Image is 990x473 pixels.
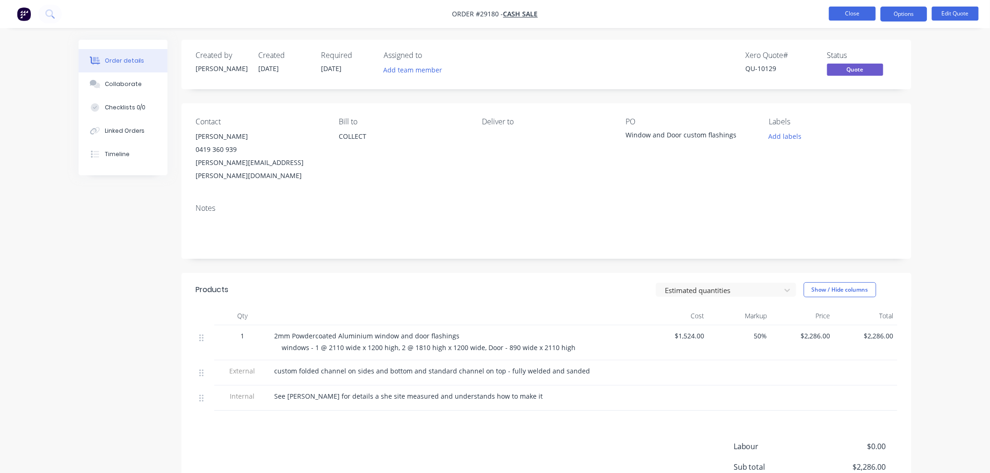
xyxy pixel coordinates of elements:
span: 2mm Powdercoated Aluminium window and door flashings [274,331,459,340]
button: Checklists 0/0 [79,96,167,119]
div: Window and Door custom flashings [626,130,742,143]
div: Created [258,51,310,60]
div: Order details [105,57,145,65]
div: Created by [196,51,247,60]
div: Deliver to [482,117,611,126]
div: Bill to [339,117,467,126]
button: Linked Orders [79,119,167,143]
div: Contact [196,117,324,126]
span: $2,286.00 [838,331,894,341]
div: Xero Quote # [746,51,816,60]
div: Labels [769,117,897,126]
span: 50% [712,331,767,341]
span: 1 [240,331,244,341]
span: See [PERSON_NAME] for details a she site measured and understands how to make it [274,392,543,401]
div: Status [827,51,897,60]
a: CASH SALE [503,10,538,19]
img: Factory [17,7,31,21]
div: QU-10129 [746,64,816,73]
span: Order #29180 - [452,10,503,19]
div: Assigned to [384,51,477,60]
span: $2,286.00 [775,331,830,341]
div: [PERSON_NAME] [196,64,247,73]
button: Order details [79,49,167,72]
span: custom folded channel on sides and bottom and standard channel on top - fully welded and sanded [274,366,590,375]
div: Cost [645,307,708,325]
span: $0.00 [817,441,886,452]
div: Total [834,307,897,325]
div: Checklists 0/0 [105,103,146,112]
div: Markup [708,307,771,325]
span: $1,524.00 [648,331,704,341]
button: Close [829,7,876,21]
div: Linked Orders [105,127,145,135]
span: External [218,366,267,376]
div: Timeline [105,150,130,158]
div: COLLECT [339,130,467,160]
div: PO [626,117,754,126]
div: Products [196,284,228,295]
div: Required [321,51,372,60]
span: Labour [734,441,817,452]
div: 0419 360 939 [196,143,324,156]
button: Edit Quote [932,7,979,21]
button: Show / Hide columns [804,282,876,297]
button: Add team member [379,64,447,76]
div: [PERSON_NAME][EMAIL_ADDRESS][PERSON_NAME][DOMAIN_NAME] [196,156,324,182]
span: $2,286.00 [817,461,886,473]
span: Quote [827,64,883,75]
span: windows - 1 @ 2110 wide x 1200 high, 2 @ 1810 high x 1200 wide, Door - 890 wide x 2110 high [282,343,575,352]
div: Price [771,307,834,325]
span: Internal [218,391,267,401]
button: Collaborate [79,72,167,96]
span: Sub total [734,461,817,473]
div: Collaborate [105,80,142,88]
span: [DATE] [258,64,279,73]
button: Add labels [764,130,807,143]
span: [DATE] [321,64,342,73]
button: Options [881,7,927,21]
div: Notes [196,204,897,213]
div: COLLECT [339,130,467,143]
div: Qty [214,307,270,325]
button: Timeline [79,143,167,166]
button: Add team member [384,64,447,76]
div: [PERSON_NAME]0419 360 939[PERSON_NAME][EMAIL_ADDRESS][PERSON_NAME][DOMAIN_NAME] [196,130,324,182]
div: [PERSON_NAME] [196,130,324,143]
